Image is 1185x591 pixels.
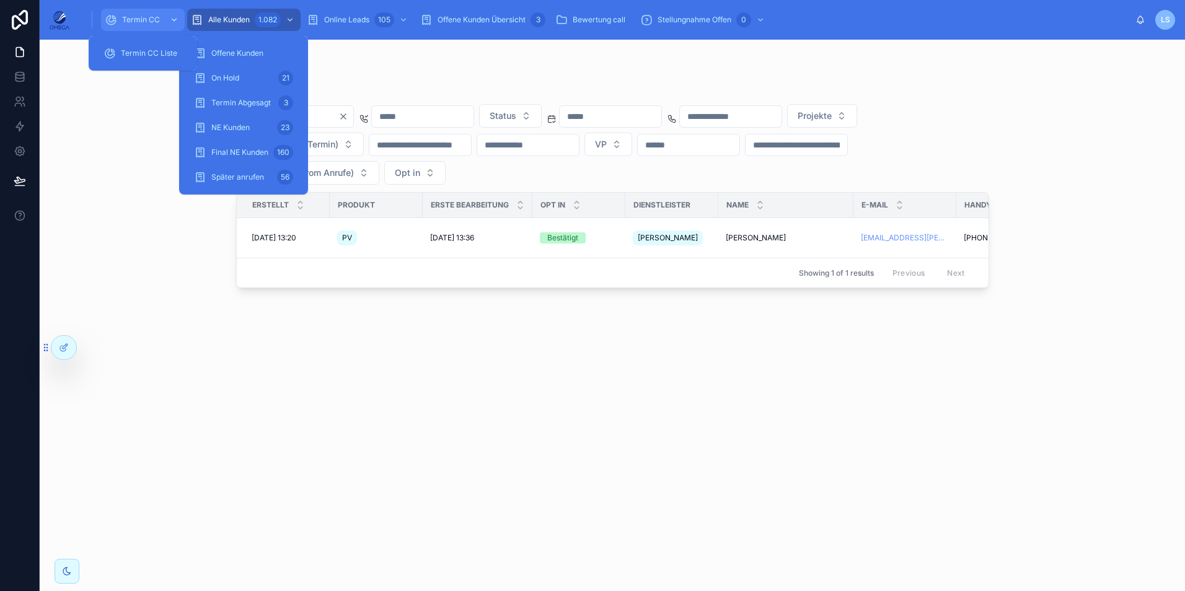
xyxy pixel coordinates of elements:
[342,233,352,243] span: PV
[964,233,1030,243] span: [PHONE_NUMBER]
[79,6,1135,33] div: scrollable content
[726,233,786,243] span: [PERSON_NAME]
[638,233,698,243] span: [PERSON_NAME]
[430,233,474,243] span: [DATE] 13:36
[252,233,322,243] a: [DATE] 13:20
[211,123,250,133] span: NE Kunden
[187,141,301,164] a: Final NE Kunden160
[277,120,293,135] div: 23
[633,228,711,248] a: [PERSON_NAME]
[384,161,446,185] button: Select Button
[964,200,992,210] span: Handy
[208,15,250,25] span: Alle Kunden
[726,200,749,210] span: Name
[338,200,375,210] span: Produkt
[252,200,289,210] span: Erstellt
[211,48,263,58] span: Offene Kunden
[211,73,239,83] span: On Hold
[479,104,542,128] button: Select Button
[255,12,281,27] div: 1.082
[273,145,293,160] div: 160
[726,233,846,243] a: [PERSON_NAME]
[861,233,949,243] a: [EMAIL_ADDRESS][PERSON_NAME][DOMAIN_NAME]
[187,42,301,64] a: Offene Kunden
[584,133,632,156] button: Select Button
[573,15,625,25] span: Bewertung call
[187,92,301,114] a: Termin Abgesagt3
[337,228,415,248] a: PV
[416,9,549,31] a: Offene Kunden Übersicht3
[187,166,301,188] a: Später anrufen56
[964,233,1042,243] a: [PHONE_NUMBER]
[531,12,545,27] div: 3
[861,200,888,210] span: E-Mail
[187,9,301,31] a: Alle Kunden1.082
[252,233,296,243] span: [DATE] 13:20
[278,95,293,110] div: 3
[278,71,293,85] div: 21
[540,200,565,210] span: Opt In
[633,200,690,210] span: Dienstleister
[552,9,634,31] a: Bewertung call
[211,147,268,157] span: Final NE Kunden
[658,15,731,25] span: Stellungnahme Offen
[787,104,857,128] button: Select Button
[1161,15,1170,25] span: LS
[490,110,516,122] span: Status
[338,112,353,121] button: Clear
[547,232,578,243] div: Bestätigt
[431,200,509,210] span: Erste Bearbeitung
[736,12,751,27] div: 0
[121,48,177,58] span: Termin CC Liste
[395,167,420,179] span: Opt in
[798,110,832,122] span: Projekte
[303,9,414,31] a: Online Leads105
[277,170,293,185] div: 56
[799,268,874,278] span: Showing 1 of 1 results
[540,232,618,243] a: Bestätigt
[122,15,160,25] span: Termin CC
[374,12,394,27] div: 105
[438,15,526,25] span: Offene Kunden Übersicht
[211,98,271,108] span: Termin Abgesagt
[211,172,264,182] span: Später anrufen
[324,15,369,25] span: Online Leads
[50,10,69,30] img: App logo
[187,67,301,89] a: On Hold21
[595,138,607,151] span: VP
[187,116,301,139] a: NE Kunden23
[96,42,190,64] a: Termin CC Liste
[637,9,771,31] a: Stellungnahme Offen0
[430,233,525,243] a: [DATE] 13:36
[101,9,185,31] a: Termin CC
